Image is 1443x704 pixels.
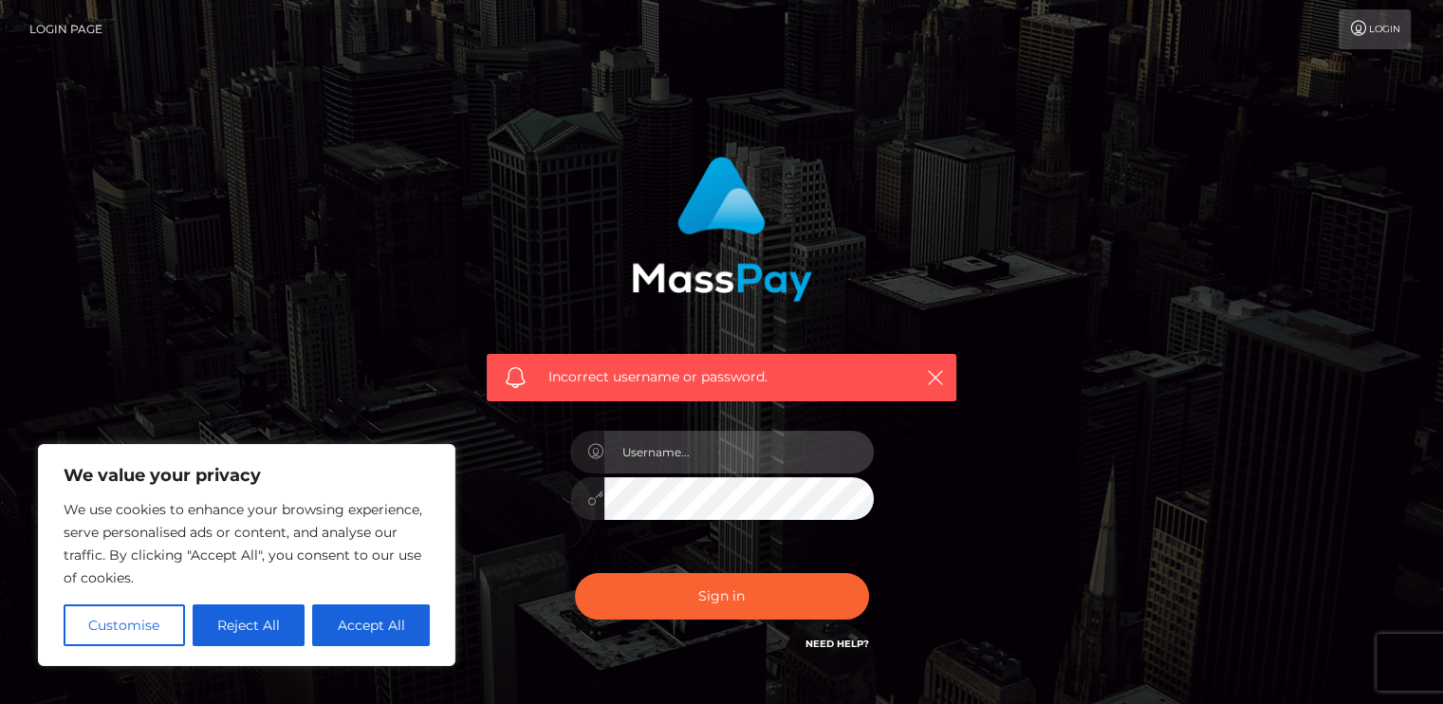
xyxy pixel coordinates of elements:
img: MassPay Login [632,157,812,302]
input: Username... [604,431,874,473]
a: Login [1339,9,1411,49]
button: Sign in [575,573,869,620]
span: Incorrect username or password. [548,367,895,387]
button: Customise [64,604,185,646]
a: Login Page [29,9,102,49]
div: We value your privacy [38,444,455,666]
button: Reject All [193,604,305,646]
a: Need Help? [805,638,869,650]
button: Accept All [312,604,430,646]
p: We use cookies to enhance your browsing experience, serve personalised ads or content, and analys... [64,498,430,589]
p: We value your privacy [64,464,430,487]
